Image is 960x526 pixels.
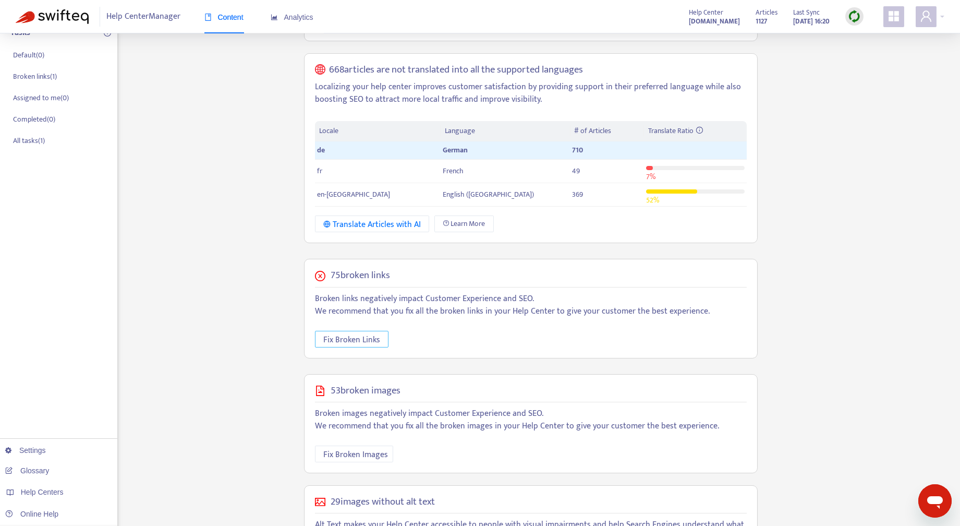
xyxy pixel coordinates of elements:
[434,216,494,232] a: Learn More
[689,7,723,18] span: Help Center
[646,194,659,206] span: 52 %
[315,81,747,106] p: Localizing your help center improves customer satisfaction by providing support in their preferre...
[793,16,830,27] strong: [DATE] 16:20
[451,218,485,230] span: Learn More
[315,497,325,507] span: picture
[204,13,244,21] span: Content
[315,271,325,281] span: close-circle
[13,114,55,125] p: Completed ( 0 )
[570,121,645,141] th: # of Articles
[317,188,390,200] span: en-[GEOGRAPHIC_DATA]
[315,408,747,433] p: Broken images negatively impact Customer Experience and SEO. We recommend that you fix all the br...
[793,7,820,18] span: Last Sync
[573,144,584,156] span: 710
[13,50,44,61] p: Default ( 0 )
[107,7,181,27] span: Help Center Manager
[315,331,388,348] button: Fix Broken Links
[204,14,212,21] span: book
[756,16,767,27] strong: 1127
[443,165,464,177] span: French
[323,333,380,346] span: Fix Broken Links
[689,16,740,27] strong: [DOMAIN_NAME]
[918,484,952,518] iframe: Schaltfläche zum Öffnen des Messaging-Fensters; Konversation läuft
[271,13,313,21] span: Analytics
[271,14,278,21] span: area-chart
[443,144,468,156] span: German
[16,9,89,24] img: Swifteq
[689,15,740,27] a: [DOMAIN_NAME]
[331,270,390,282] h5: 75 broken links
[888,10,900,22] span: appstore
[315,121,441,141] th: Locale
[441,121,570,141] th: Language
[756,7,777,18] span: Articles
[5,446,46,455] a: Settings
[646,171,655,183] span: 7 %
[648,125,743,137] div: Translate Ratio
[573,165,580,177] span: 49
[315,446,393,462] button: Fix Broken Images
[317,144,325,156] span: de
[330,64,584,76] h5: 668 articles are not translated into all the supported languages
[317,165,322,177] span: fr
[331,496,435,508] h5: 29 images without alt text
[573,188,584,200] span: 369
[315,64,325,76] span: global
[10,27,30,39] p: Tasks
[13,92,69,103] p: Assigned to me ( 0 )
[13,135,45,146] p: All tasks ( 1 )
[443,188,534,200] span: English ([GEOGRAPHIC_DATA])
[848,10,861,23] img: sync.dc5367851b00ba804db3.png
[5,510,58,518] a: Online Help
[315,216,429,232] button: Translate Articles with AI
[315,293,747,318] p: Broken links negatively impact Customer Experience and SEO. We recommend that you fix all the bro...
[331,385,400,397] h5: 53 broken images
[920,10,932,22] span: user
[315,386,325,396] span: file-image
[21,488,64,496] span: Help Centers
[323,448,388,461] span: Fix Broken Images
[5,467,49,475] a: Glossary
[323,218,421,231] div: Translate Articles with AI
[13,71,57,82] p: Broken links ( 1 )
